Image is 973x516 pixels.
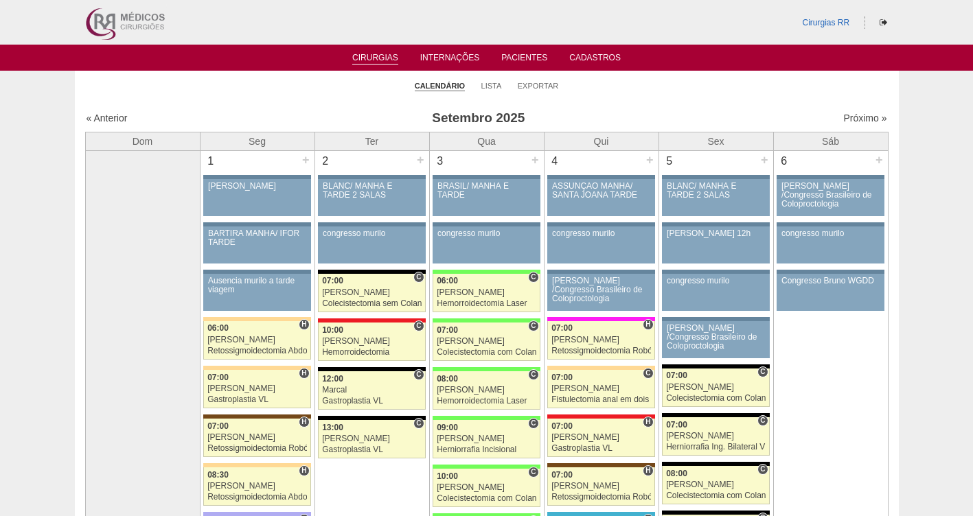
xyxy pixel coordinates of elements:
div: 2 [315,151,336,172]
a: BLANC/ MANHÃ E TARDE 2 SALAS [318,179,425,216]
span: Consultório [413,369,424,380]
a: H 07:00 [PERSON_NAME] Retossigmoidectomia Robótica [203,419,310,457]
div: Hemorroidectomia Laser [437,397,536,406]
div: [PERSON_NAME] [551,482,651,491]
span: 08:00 [437,374,458,384]
div: Key: Aviso [318,222,425,226]
div: Key: Aviso [777,175,884,179]
div: [PERSON_NAME] [666,480,766,489]
div: [PERSON_NAME] [207,433,307,442]
div: [PERSON_NAME] [437,337,536,346]
div: [PERSON_NAME] [551,336,651,344]
span: Consultório [413,418,424,429]
a: H 07:00 [PERSON_NAME] Retossigmoidectomia Robótica [547,321,654,360]
div: 6 [774,151,795,172]
div: Key: Aviso [777,270,884,274]
a: C 07:00 [PERSON_NAME] Colecistectomia sem Colangiografia VL [318,274,425,312]
a: Cadastros [569,53,621,67]
div: Key: Brasil [433,270,540,274]
a: C 10:00 [PERSON_NAME] Colecistectomia com Colangiografia VL [433,469,540,507]
span: 07:00 [551,470,573,480]
a: Calendário [415,81,465,91]
div: Gastroplastia VL [322,445,422,454]
a: H 07:00 [PERSON_NAME] Gastroplastia VL [203,370,310,408]
div: Key: Aviso [777,222,884,226]
div: Colecistectomia com Colangiografia VL [666,394,766,403]
a: Lista [481,81,502,91]
a: congresso murilo [777,226,884,263]
div: Key: Aviso [203,222,310,226]
span: Hospital [299,417,309,427]
div: [PERSON_NAME] [437,483,536,492]
div: BRASIL/ MANHÃ E TARDE [437,182,536,200]
th: Sáb [773,132,888,150]
th: Sex [659,132,773,150]
span: 07:00 [666,371,687,380]
div: [PERSON_NAME] [207,482,307,491]
div: Key: Pro Matre [547,317,654,321]
div: Colecistectomia com Colangiografia VL [666,491,766,500]
div: Key: Aviso [547,222,654,226]
span: Consultório [643,368,653,379]
div: [PERSON_NAME] [207,336,307,344]
div: [PERSON_NAME] [207,384,307,393]
div: [PERSON_NAME] [322,434,422,443]
div: 5 [659,151,680,172]
div: Herniorrafia Incisional [437,445,536,454]
div: Colecistectomia com Colangiografia VL [437,348,536,357]
span: 07:00 [207,373,229,382]
a: H 06:00 [PERSON_NAME] Retossigmoidectomia Abdominal VL [203,321,310,360]
div: Fistulectomia anal em dois tempos [551,395,651,404]
a: Cirurgias RR [802,18,849,27]
a: H 07:00 [PERSON_NAME] Gastroplastia VL [547,419,654,457]
div: Ausencia murilo a tarde viagem [208,277,306,294]
a: ASSUNÇÃO MANHÃ/ SANTA JOANA TARDE [547,179,654,216]
div: Key: Aviso [203,175,310,179]
a: C 08:00 [PERSON_NAME] Hemorroidectomia Laser [433,371,540,410]
a: C 07:00 [PERSON_NAME] Colecistectomia com Colangiografia VL [433,322,540,361]
th: Qua [429,132,544,150]
div: [PERSON_NAME] [666,432,766,441]
a: congresso murilo [433,226,540,263]
div: Hemorroidectomia Laser [437,299,536,308]
span: 10:00 [322,325,343,335]
div: congresso murilo [323,229,421,238]
div: Key: Blanc [318,270,425,274]
div: Retossigmoidectomia Abdominal VL [207,493,307,502]
div: + [759,151,770,169]
span: 07:00 [551,323,573,333]
a: H 07:00 [PERSON_NAME] Retossigmoidectomia Robótica [547,467,654,506]
a: [PERSON_NAME] /Congresso Brasileiro de Coloproctologia [662,321,769,358]
a: Pacientes [501,53,547,67]
a: C 09:00 [PERSON_NAME] Herniorrafia Incisional [433,420,540,458]
th: Ter [314,132,429,150]
div: Gastroplastia VL [207,395,307,404]
div: 3 [430,151,451,172]
div: Retossigmoidectomia Abdominal VL [207,347,307,355]
a: [PERSON_NAME] /Congresso Brasileiro de Coloproctologia [547,274,654,311]
span: Hospital [299,368,309,379]
span: 07:00 [322,276,343,285]
div: Gastroplastia VL [322,397,422,406]
div: Key: Aviso [203,270,310,274]
div: [PERSON_NAME] [437,386,536,395]
div: Marcal [322,386,422,395]
div: Key: Aviso [547,270,654,274]
a: C 10:00 [PERSON_NAME] Hemorroidectomia [318,322,425,361]
a: BRASIL/ MANHÃ E TARDE [433,179,540,216]
div: [PERSON_NAME] /Congresso Brasileiro de Coloproctologia [552,277,650,304]
span: 10:00 [437,471,458,481]
div: Congresso Bruno WGDD [781,277,880,285]
a: C 06:00 [PERSON_NAME] Hemorroidectomia Laser [433,274,540,312]
div: Key: Aviso [662,317,769,321]
div: Key: Bartira [547,366,654,370]
div: Key: Assunção [547,414,654,419]
a: BARTIRA MANHÃ/ IFOR TARDE [203,226,310,263]
a: Ausencia murilo a tarde viagem [203,274,310,311]
div: Key: Aviso [547,175,654,179]
div: [PERSON_NAME] [551,433,651,442]
div: Hemorroidectomia [322,348,422,357]
span: 12:00 [322,374,343,384]
a: C 07:00 [PERSON_NAME] Fistulectomia anal em dois tempos [547,370,654,408]
div: Key: Assunção [318,318,425,322]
